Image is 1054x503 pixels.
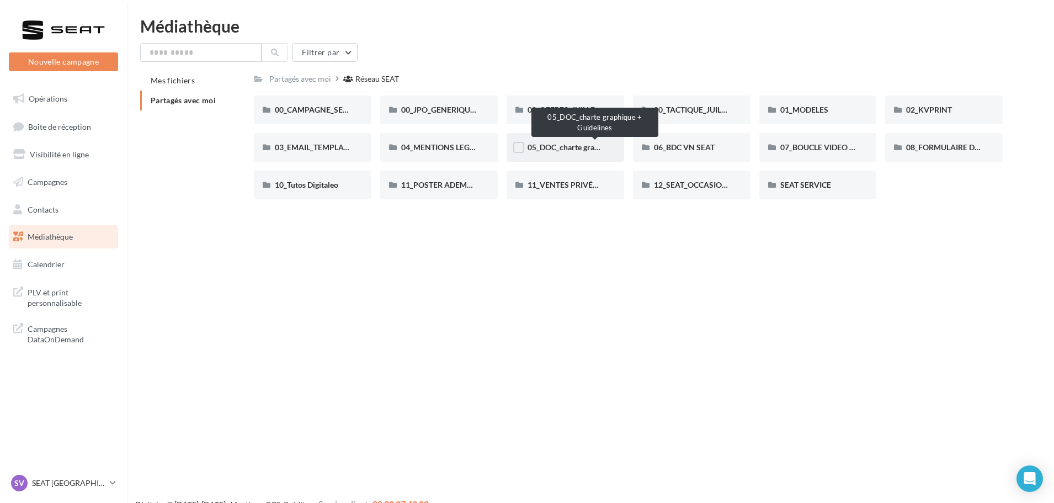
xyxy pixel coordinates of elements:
span: SV [14,478,24,489]
span: 05_DOC_charte graphique + Guidelines [528,142,662,152]
p: SEAT [GEOGRAPHIC_DATA] [32,478,105,489]
div: Médiathèque [140,18,1041,34]
span: 02_KVPRINT [906,105,952,114]
a: PLV et print personnalisable [7,280,120,313]
span: 00_OFFRES_JUILLET AOÛT [528,105,622,114]
span: 00_CAMPAGNE_SEPTEMBRE [275,105,378,114]
a: Campagnes DataOnDemand [7,317,120,350]
a: Visibilité en ligne [7,143,120,166]
span: Opérations [29,94,67,103]
span: SEAT SERVICE [780,180,831,189]
span: PLV et print personnalisable [28,285,114,309]
a: Opérations [7,87,120,110]
span: 03_EMAIL_TEMPLATE HTML SEAT [275,142,395,152]
span: 00_JPO_GENERIQUE IBIZA ARONA [401,105,526,114]
span: 01_MODELES [780,105,828,114]
a: SV SEAT [GEOGRAPHIC_DATA] [9,473,118,494]
span: 11_VENTES PRIVÉES SEAT [528,180,621,189]
a: Campagnes [7,171,120,194]
span: Boîte de réception [28,121,91,131]
span: 11_POSTER ADEME SEAT [401,180,491,189]
span: 12_SEAT_OCCASIONS_GARANTIES [654,180,779,189]
a: Médiathèque [7,225,120,248]
span: 10_Tutos Digitaleo [275,180,338,189]
span: 06_BDC VN SEAT [654,142,715,152]
div: Open Intercom Messenger [1016,465,1043,492]
div: Partagés avec moi [269,73,331,84]
button: Filtrer par [292,43,358,62]
span: 07_BOUCLE VIDEO ECRAN SHOWROOM [780,142,926,152]
a: Boîte de réception [7,115,120,139]
button: Nouvelle campagne [9,52,118,71]
span: Partagés avec moi [151,96,216,105]
span: Visibilité en ligne [30,150,89,159]
span: Médiathèque [28,232,73,241]
a: Calendrier [7,253,120,276]
div: Réseau SEAT [355,73,399,84]
span: Campagnes [28,177,67,187]
span: Mes fichiers [151,76,195,85]
span: 00_TACTIQUE_JUILLET AOÛT [654,105,757,114]
div: 05_DOC_charte graphique + Guidelines [531,108,658,137]
span: Calendrier [28,260,65,269]
a: Contacts [7,198,120,221]
span: Contacts [28,204,58,214]
span: Campagnes DataOnDemand [28,321,114,345]
span: 04_MENTIONS LEGALES OFFRES PRESSE [401,142,547,152]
